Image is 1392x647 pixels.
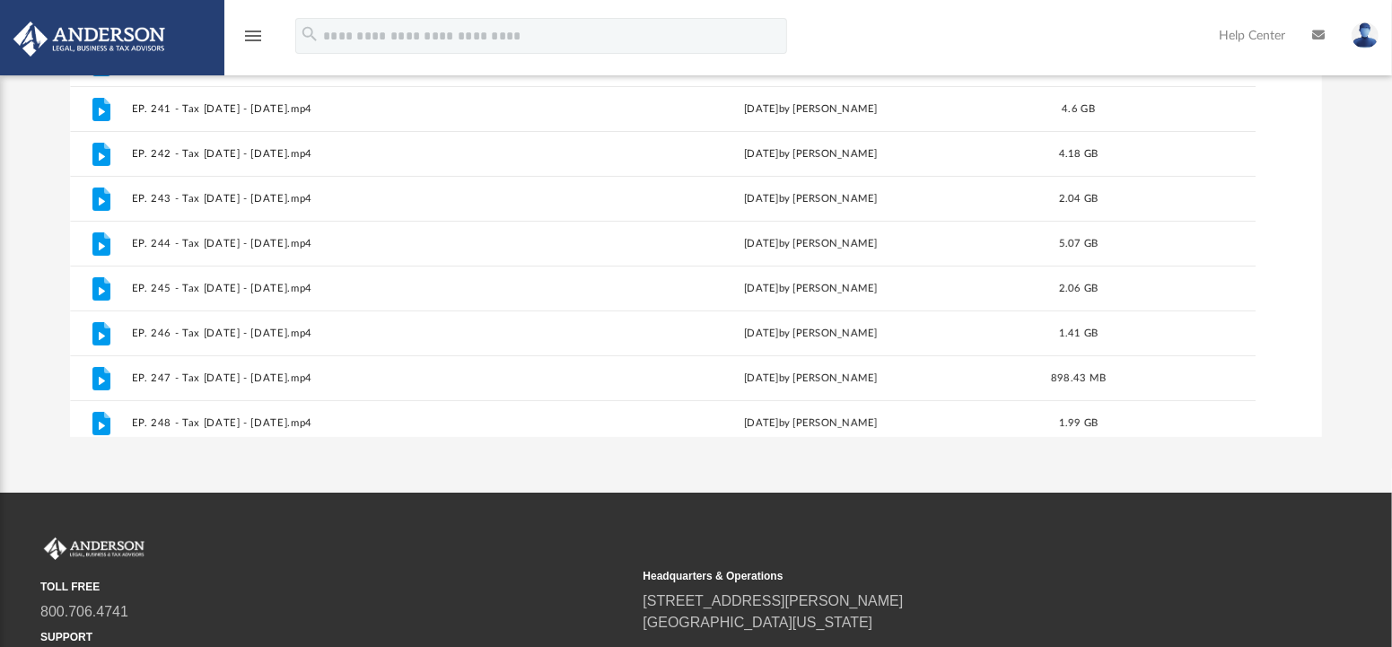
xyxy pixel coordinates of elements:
div: [DATE] by [PERSON_NAME] [587,325,1035,341]
img: Anderson Advisors Platinum Portal [8,22,171,57]
span: 2.04 GB [1058,193,1098,203]
div: [DATE] by [PERSON_NAME] [587,101,1035,117]
button: EP. 244 - Tax [DATE] - [DATE].mp4 [131,237,579,249]
span: 2.06 GB [1058,283,1098,293]
button: EP. 248 - Tax [DATE] - [DATE].mp4 [131,416,579,428]
span: 1.41 GB [1058,328,1098,337]
button: EP. 243 - Tax [DATE] - [DATE].mp4 [131,192,579,204]
button: EP. 247 - Tax [DATE] - [DATE].mp4 [131,372,579,383]
div: [DATE] by [PERSON_NAME] [587,370,1035,386]
div: [DATE] by [PERSON_NAME] [587,145,1035,162]
span: 898.43 MB [1050,372,1105,382]
button: EP. 242 - Tax [DATE] - [DATE].mp4 [131,147,579,159]
small: TOLL FREE [40,579,630,595]
img: User Pic [1352,22,1379,48]
div: grid [70,66,1256,437]
button: EP. 246 - Tax [DATE] - [DATE].mp4 [131,327,579,338]
span: 5.07 GB [1058,238,1098,248]
a: [STREET_ADDRESS][PERSON_NAME] [643,593,903,608]
span: 4.6 GB [1062,103,1095,113]
span: 4.18 GB [1058,148,1098,158]
div: [DATE] by [PERSON_NAME] [587,235,1035,251]
a: [GEOGRAPHIC_DATA][US_STATE] [643,615,872,630]
div: [DATE] by [PERSON_NAME] [587,280,1035,296]
img: Anderson Advisors Platinum Portal [40,538,148,561]
div: [DATE] by [PERSON_NAME] [587,415,1035,431]
small: SUPPORT [40,629,630,645]
div: [DATE] by [PERSON_NAME] [587,190,1035,206]
i: search [300,24,320,44]
small: Headquarters & Operations [643,568,1232,584]
a: 800.706.4741 [40,604,128,619]
a: menu [242,34,264,47]
button: EP. 241 - Tax [DATE] - [DATE].mp4 [131,102,579,114]
i: menu [242,25,264,47]
span: 1.99 GB [1058,417,1098,427]
button: EP. 245 - Tax [DATE] - [DATE].mp4 [131,282,579,293]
